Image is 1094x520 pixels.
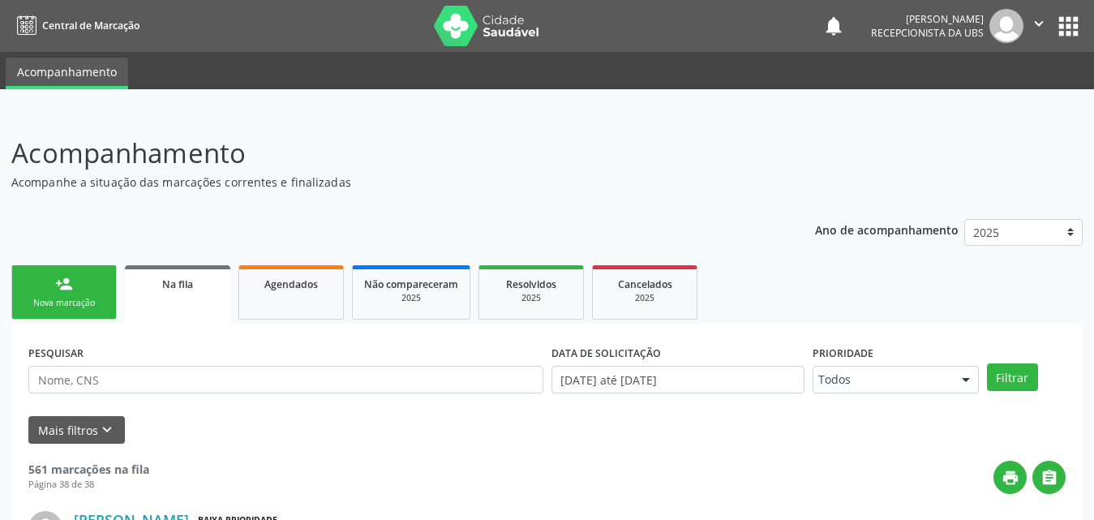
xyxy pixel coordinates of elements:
p: Ano de acompanhamento [815,219,959,239]
label: Prioridade [813,341,873,366]
button:  [1032,461,1066,494]
span: Na fila [162,277,193,291]
span: Central de Marcação [42,19,139,32]
input: Selecione um intervalo [551,366,804,393]
i: keyboard_arrow_down [98,421,116,439]
label: DATA DE SOLICITAÇÃO [551,341,661,366]
input: Nome, CNS [28,366,543,393]
i:  [1030,15,1048,32]
a: Central de Marcação [11,12,139,39]
p: Acompanhamento [11,133,762,174]
div: Página 38 de 38 [28,478,149,492]
span: Resolvidos [506,277,556,291]
label: PESQUISAR [28,341,84,366]
div: [PERSON_NAME] [871,12,984,26]
div: 2025 [604,292,685,304]
div: 2025 [364,292,458,304]
a: Acompanhamento [6,58,128,89]
img: img [989,9,1023,43]
span: Todos [818,372,946,388]
div: Nova marcação [24,297,105,309]
span: Agendados [264,277,318,291]
button: print [993,461,1027,494]
button: apps [1054,12,1083,41]
button: Filtrar [987,363,1038,391]
button: Mais filtroskeyboard_arrow_down [28,416,125,445]
span: Não compareceram [364,277,458,291]
span: Cancelados [618,277,672,291]
div: 2025 [491,292,572,304]
div: person_add [55,275,73,293]
button: notifications [822,15,845,37]
button:  [1023,9,1054,43]
span: Recepcionista da UBS [871,26,984,40]
i:  [1040,469,1058,487]
strong: 561 marcações na fila [28,462,149,477]
p: Acompanhe a situação das marcações correntes e finalizadas [11,174,762,191]
i: print [1002,469,1019,487]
